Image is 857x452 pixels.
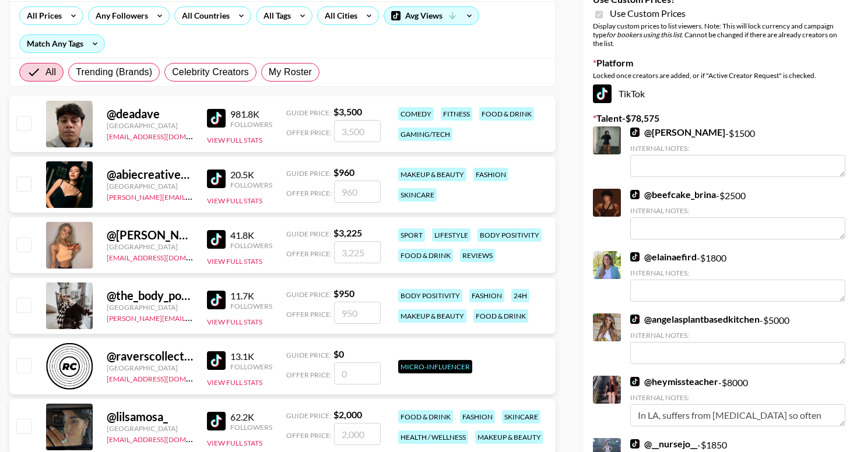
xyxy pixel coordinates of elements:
[334,423,381,445] input: 2,000
[107,424,193,433] div: [GEOGRAPHIC_DATA]
[230,411,272,423] div: 62.2K
[630,126,725,138] a: @[PERSON_NAME]
[630,376,845,426] div: - $ 8000
[398,430,468,444] div: health / wellness
[286,189,332,197] span: Offer Price:
[473,168,508,181] div: fashion
[469,289,504,302] div: fashion
[20,35,104,52] div: Match Any Tags
[441,107,472,121] div: fitness
[630,189,716,200] a: @beefcake_brina
[230,108,272,120] div: 981.8K
[107,242,193,251] div: [GEOGRAPHIC_DATA]
[473,309,528,323] div: food & drink
[630,331,845,340] div: Internal Notes:
[107,107,193,121] div: @ deadave
[318,7,360,24] div: All Cities
[230,302,272,310] div: Followers
[502,410,540,423] div: skincare
[207,317,262,326] button: View Full Stats
[207,378,262,387] button: View Full Stats
[593,112,848,124] label: Talent - $ 78,575
[286,431,332,440] span: Offer Price:
[334,241,381,263] input: 3,225
[172,65,249,79] span: Celebrity Creators
[286,229,331,238] span: Guide Price:
[286,351,331,359] span: Guide Price:
[630,128,640,137] img: TikTok
[477,228,542,242] div: body positivity
[630,313,760,325] a: @angelasplantbasedkitchen
[630,144,845,153] div: Internal Notes:
[230,351,272,362] div: 13.1K
[230,169,272,181] div: 20.5K
[230,120,272,129] div: Followers
[479,107,534,121] div: food & drink
[511,289,529,302] div: 24h
[475,430,543,444] div: makeup & beauty
[175,7,232,24] div: All Countries
[286,108,331,117] span: Guide Price:
[630,438,697,450] a: @__nursejo__
[207,412,226,430] img: TikTok
[107,363,193,372] div: [GEOGRAPHIC_DATA]
[286,411,331,420] span: Guide Price:
[630,439,640,449] img: TikTok
[107,288,193,303] div: @ the_body_positive_mum
[286,169,331,178] span: Guide Price:
[630,126,845,177] div: - $ 1500
[630,404,845,426] textarea: In LA, suffers from [MEDICAL_DATA] so often discusses her health and wellness journey
[630,189,845,239] div: - $ 2500
[207,439,262,447] button: View Full Stats
[76,65,152,79] span: Trending (Brands)
[333,106,362,117] strong: $ 3,500
[257,7,293,24] div: All Tags
[107,228,193,242] div: @ [PERSON_NAME]
[334,120,381,142] input: 3,500
[333,409,362,420] strong: $ 2,000
[286,249,332,258] span: Offer Price:
[630,269,845,277] div: Internal Notes:
[333,227,362,238] strong: $ 3,225
[630,206,845,215] div: Internal Notes:
[230,362,272,371] div: Followers
[630,190,640,199] img: TikTok
[398,360,472,373] div: Micro-Influencer
[398,410,453,423] div: food & drink
[107,251,224,262] a: [EMAIL_ADDRESS][DOMAIN_NAME]
[207,291,226,309] img: TikTok
[630,251,845,302] div: - $ 1800
[398,249,453,262] div: food & drink
[107,190,279,202] a: [PERSON_NAME][EMAIL_ADDRESS][DOMAIN_NAME]
[606,30,682,39] em: for bookers using this list
[630,377,640,386] img: TikTok
[630,315,640,324] img: TikTok
[398,228,425,242] div: sport
[230,423,272,432] div: Followers
[398,107,434,121] div: comedy
[107,312,279,323] a: [PERSON_NAME][EMAIL_ADDRESS][DOMAIN_NAME]
[398,128,452,141] div: gaming/tech
[107,433,224,444] a: [EMAIL_ADDRESS][DOMAIN_NAME]
[286,370,332,379] span: Offer Price:
[107,409,193,424] div: @ lilsamosa_
[286,290,331,299] span: Guide Price:
[593,22,848,48] div: Display custom prices to list viewers. Note: This will lock currency and campaign type . Cannot b...
[230,181,272,189] div: Followers
[398,309,466,323] div: makeup & beauty
[230,229,272,241] div: 41.8K
[384,7,479,24] div: Avg Views
[334,302,381,324] input: 950
[398,289,462,302] div: body positivity
[286,128,332,137] span: Offer Price:
[593,84,612,103] img: TikTok
[107,372,224,383] a: [EMAIL_ADDRESS][DOMAIN_NAME]
[20,7,64,24] div: All Prices
[107,303,193,312] div: [GEOGRAPHIC_DATA]
[334,362,381,384] input: 0
[630,252,640,262] img: TikTok
[107,121,193,130] div: [GEOGRAPHIC_DATA]
[107,130,224,141] a: [EMAIL_ADDRESS][DOMAIN_NAME]
[630,376,718,387] a: @heymissteacher
[460,249,495,262] div: reviews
